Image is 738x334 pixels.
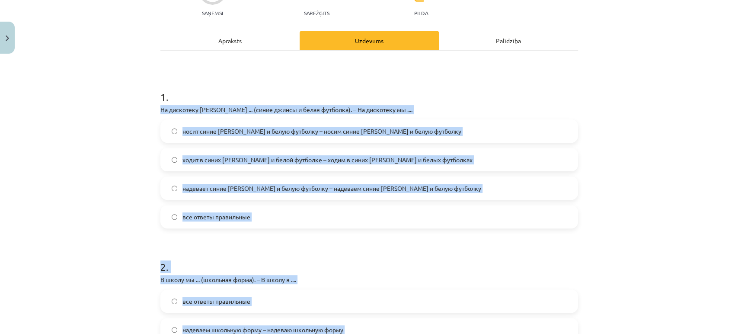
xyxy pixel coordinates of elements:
input: надевает синие [PERSON_NAME] и белую футболку – надеваем синие [PERSON_NAME] и белую футболку [172,186,177,191]
input: ходит в синих [PERSON_NAME] и белой футболке – ходим в синих [PERSON_NAME] и белых футболках [172,157,177,163]
p: В школу мы ... (школьная форма). – В школу я .... [160,275,578,284]
p: Saņemsi [198,10,227,16]
span: надевает синие [PERSON_NAME] и белую футболку – надеваем синие [PERSON_NAME] и белую футболку [182,184,481,193]
input: все ответы правильные [172,214,177,220]
p: pilda [414,10,428,16]
span: все ответы правильные [182,297,250,306]
h1: 1 . [160,76,578,103]
div: Apraksts [160,31,300,50]
input: носит синие [PERSON_NAME] и белую футболку – носим синие [PERSON_NAME] и белую футболку [172,128,177,134]
span: носит синие [PERSON_NAME] и белую футболку – носим синие [PERSON_NAME] и белую футболку [182,127,461,136]
input: надеваем школьную форму – надеваю школьную форму [172,327,177,333]
span: все ответы правильные [182,212,250,222]
p: Sarežģīts [304,10,329,16]
img: icon-close-lesson-0947bae3869378f0d4975bcd49f059093ad1ed9edebbc8119c70593378902aed.svg [6,35,9,41]
p: На дискотеку [PERSON_NAME] ... (синие джинсы и белая футболка). – На дискотеку мы .... [160,105,578,114]
input: все ответы правильные [172,299,177,304]
span: ходит в синих [PERSON_NAME] и белой футболке – ходим в синих [PERSON_NAME] и белых футболках [182,155,473,164]
div: Palīdzība [439,31,578,50]
h1: 2 . [160,246,578,273]
div: Uzdevums [300,31,439,50]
